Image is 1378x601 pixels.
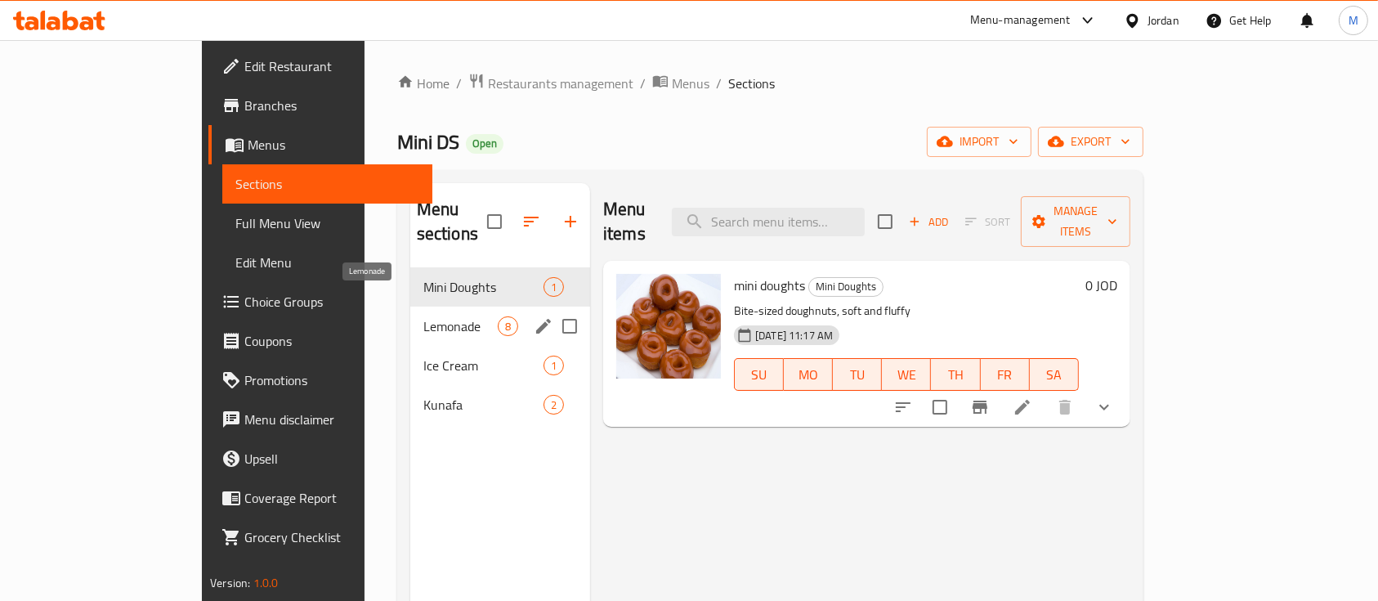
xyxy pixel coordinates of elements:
nav: Menu sections [410,261,590,431]
span: MO [790,363,826,387]
span: Menus [672,74,709,93]
span: SU [741,363,777,387]
div: Mini Doughts1 [410,267,590,307]
span: 8 [499,319,517,334]
button: delete [1045,388,1085,427]
svg: Show Choices [1094,397,1114,417]
span: Sections [728,74,775,93]
div: Jordan [1148,11,1179,29]
div: items [498,316,518,336]
span: Edit Menu [235,253,419,272]
button: WE [882,358,931,391]
div: items [544,277,564,297]
button: FR [981,358,1030,391]
span: Select section first [955,209,1021,235]
a: Menus [208,125,432,164]
span: import [940,132,1018,152]
a: Menus [652,73,709,94]
span: Add [906,213,951,231]
span: Sections [235,174,419,194]
span: Sort sections [512,202,551,241]
a: Edit menu item [1013,397,1032,417]
a: Branches [208,86,432,125]
div: Open [466,134,503,154]
div: Mini Doughts [808,277,884,297]
button: export [1038,127,1143,157]
span: Coupons [244,331,419,351]
a: Sections [222,164,432,204]
a: Full Menu View [222,204,432,243]
span: Full Menu View [235,213,419,233]
a: Edit Menu [222,243,432,282]
button: Manage items [1021,196,1130,247]
span: TH [937,363,973,387]
a: Edit Restaurant [208,47,432,86]
button: Add section [551,202,590,241]
span: Choice Groups [244,292,419,312]
span: Edit Restaurant [244,56,419,76]
button: MO [784,358,833,391]
span: Branches [244,96,419,115]
a: Choice Groups [208,282,432,321]
span: mini doughts [734,273,805,298]
span: Select section [868,204,902,239]
li: / [640,74,646,93]
span: SA [1036,363,1072,387]
span: Menus [248,135,419,155]
span: Ice Cream [423,356,544,375]
button: TH [931,358,980,391]
button: SA [1030,358,1079,391]
span: Restaurants management [488,74,633,93]
a: Promotions [208,361,432,400]
li: / [456,74,462,93]
nav: breadcrumb [397,73,1143,94]
span: Coverage Report [244,488,419,508]
a: Upsell [208,439,432,478]
span: Mini Doughts [423,277,544,297]
span: 1 [544,280,563,295]
span: Mini Doughts [809,277,883,296]
span: Kunafa [423,395,544,415]
button: edit [531,314,556,339]
h2: Menu sections [417,197,487,246]
a: Grocery Checklist [208,518,432,557]
h6: 0 JOD [1085,274,1117,297]
span: TU [839,363,875,387]
a: Coverage Report [208,478,432,518]
span: Grocery Checklist [244,527,419,547]
img: mini doughts [616,274,721,379]
span: 1.0.0 [253,572,279,594]
span: Select all sections [477,204,512,239]
div: items [544,356,564,375]
span: WE [888,363,924,387]
div: Lemonade8edit [410,307,590,346]
div: Ice Cream1 [410,346,590,385]
li: / [716,74,722,93]
span: Lemonade [423,316,498,336]
p: Bite-sized doughnuts, soft and fluffy [734,301,1079,321]
span: 2 [544,397,563,413]
span: Mini DS [397,123,459,160]
button: SU [734,358,784,391]
span: Add item [902,209,955,235]
button: show more [1085,388,1124,427]
span: 1 [544,358,563,374]
button: import [927,127,1031,157]
span: M [1349,11,1358,29]
div: Kunafa2 [410,385,590,424]
span: Select to update [923,390,957,424]
div: Menu-management [970,11,1071,30]
span: Version: [210,572,250,594]
span: Promotions [244,370,419,390]
span: Menu disclaimer [244,410,419,429]
button: TU [833,358,882,391]
span: FR [987,363,1023,387]
span: Manage items [1034,201,1117,242]
div: items [544,395,564,415]
span: Open [466,137,503,150]
a: Menu disclaimer [208,400,432,439]
span: [DATE] 11:17 AM [749,328,839,343]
